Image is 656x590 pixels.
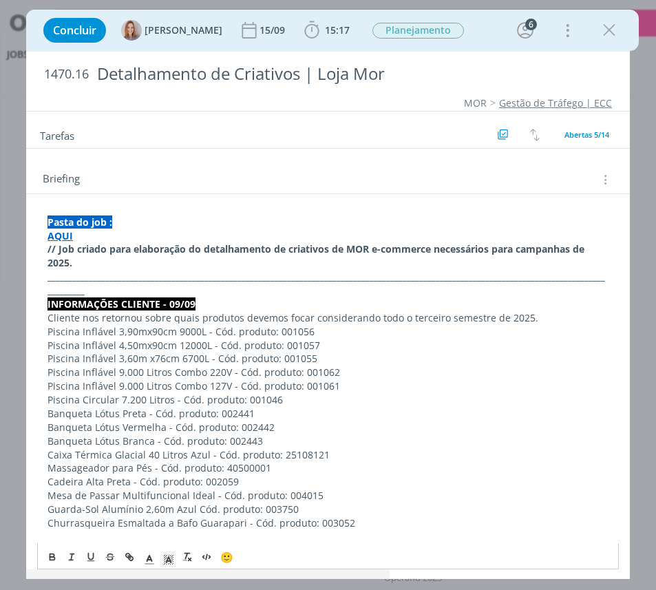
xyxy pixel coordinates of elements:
p: Piscina Circular 7.200 Litros - Cód. produto: 001046 [47,393,609,407]
strong: // Job criado para elaboração do detalhamento de criativos de MOR e-commerce necessários para cam... [47,242,587,269]
div: 15/09 [260,25,288,35]
p: Cadeira Alta Preta - Cód. produto: 002059 [47,475,609,489]
button: 🙂 [217,549,236,565]
button: Planejamento [372,22,465,39]
p: Piscina Inflável 3,60m x76cm 6700L - Cód. produto: 001055 [47,352,609,366]
button: A[PERSON_NAME] [121,20,222,41]
span: Cor do Texto [140,549,159,565]
span: Abertas 5/14 [564,129,609,140]
img: arrow-down-up.svg [530,129,540,141]
a: Gestão de Tráfego | ECC [499,96,612,109]
div: 6 [525,19,537,30]
p: Piscina Inflável 9.000 Litros Combo 127V - Cód. produto: 001061 [47,379,609,393]
span: 15:17 [325,23,350,36]
button: 6 [514,19,536,41]
p: Banqueta Lótus Branca - Cód. produto: 002443 [47,434,609,448]
strong: Pasta do job : [47,215,112,229]
span: Planejamento [372,23,464,39]
strong: _________________________________________________________________________________________________... [47,270,605,297]
button: Concluir [43,18,106,43]
div: dialog [26,10,630,579]
p: Churrasqueira Esmaltada a Bafo Guarapari - Cód. produto: 003052 [47,516,609,530]
img: A [121,20,142,41]
a: MOR [464,96,487,109]
p: Piscina Inflável 9.000 Litros Combo 220V - Cód. produto: 001062 [47,366,609,379]
strong: INFORMAÇÕES CLIENTE - 09/09 [47,297,195,310]
span: Tarefas [40,126,74,143]
p: Mesa de Passar Multifuncional Ideal - Cód. produto: 004015 [47,489,609,503]
p: Piscina Inflável 3,90mx90cm 9000L - Cód. produto: 001056 [47,325,609,339]
p: Banqueta Lótus Vermelha - Cód. produto: 002442 [47,421,609,434]
p: Piscina Inflável 4,50mx90cm 12000L - Cód. produto: 001057 [47,339,609,352]
span: 1470.16 [44,67,89,82]
span: Concluir [53,25,96,36]
span: Briefing [43,171,80,189]
div: Detalhamento de Criativos | Loja Mor [92,57,612,91]
p: Banqueta Lótus Preta - Cód. produto: 002441 [47,407,609,421]
p: Caixa Térmica Glacial 40 Litros Azul - Cód. produto: 25108121 [47,448,609,462]
p: Massageador para Pés - Cód. produto: 40500001 [47,461,609,475]
p: Cliente nos retornou sobre quais produtos devemos focar considerando todo o terceiro semestre de ... [47,311,609,325]
span: 🙂 [220,550,233,564]
p: Guarda-Sol Alumínio 2,60m Azul Cód. produto: 003750 [47,503,609,516]
button: 15:17 [301,19,353,41]
span: [PERSON_NAME] [145,25,222,35]
span: Cor de Fundo [159,549,178,565]
a: AQUI [47,229,73,242]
